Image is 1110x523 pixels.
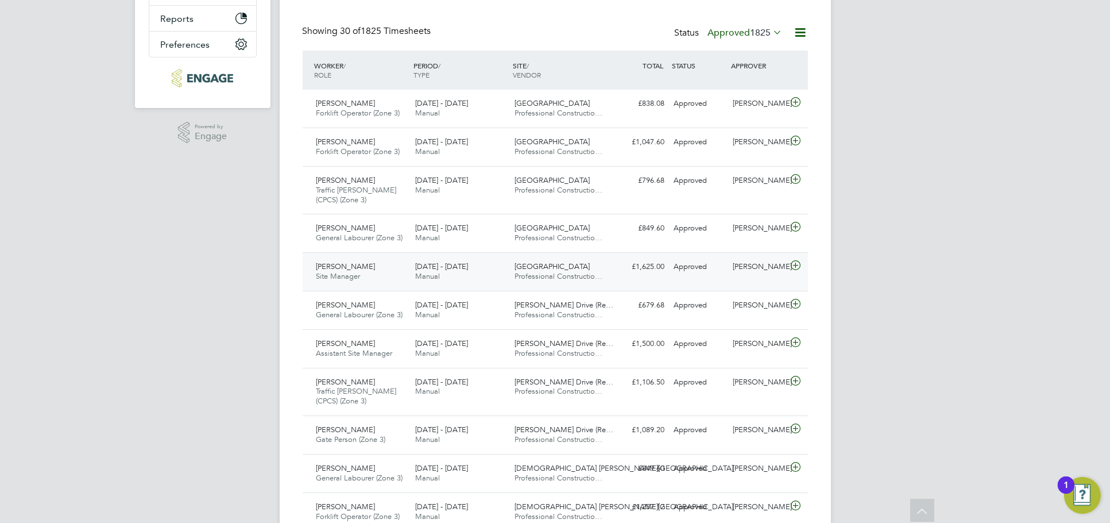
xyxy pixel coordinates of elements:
span: [GEOGRAPHIC_DATA] [515,261,590,271]
span: Professional Constructio… [515,108,602,118]
span: Site Manager [316,271,361,281]
span: [PERSON_NAME] [316,300,376,310]
span: Professional Constructio… [515,147,602,156]
div: APPROVER [728,55,788,76]
span: Manual [415,108,440,118]
span: 1825 Timesheets [341,25,431,37]
span: [PERSON_NAME] [316,175,376,185]
div: WORKER [312,55,411,85]
span: General Labourer (Zone 3) [316,473,403,483]
button: Open Resource Center, 1 new notification [1064,477,1101,514]
span: Professional Constructio… [515,310,602,320]
div: £1,500.00 [609,334,669,353]
div: £1,257.12 [609,498,669,517]
div: Approved [669,296,729,315]
span: [DATE] - [DATE] [415,339,468,348]
span: [PERSON_NAME] [316,463,376,473]
span: Professional Constructio… [515,386,602,396]
span: Forklift Operator (Zone 3) [316,147,400,156]
span: Manual [415,512,440,521]
span: ROLE [315,70,332,79]
span: Traffic [PERSON_NAME] (CPCS) (Zone 3) [316,185,397,205]
div: [PERSON_NAME] [728,334,788,353]
div: [PERSON_NAME] [728,421,788,440]
span: Manual [415,310,440,320]
div: Approved [669,219,729,238]
span: [GEOGRAPHIC_DATA] [515,175,590,185]
div: £679.68 [609,296,669,315]
div: [PERSON_NAME] [728,296,788,315]
div: Approved [669,171,729,190]
span: [PERSON_NAME] [316,502,376,512]
div: [PERSON_NAME] [728,133,788,152]
div: [PERSON_NAME] [728,373,788,392]
span: Manual [415,185,440,195]
div: [PERSON_NAME] [728,498,788,517]
div: Approved [669,94,729,113]
div: [PERSON_NAME] [728,219,788,238]
span: 30 of [341,25,361,37]
button: Preferences [149,32,256,57]
div: £1,625.00 [609,257,669,276]
div: [PERSON_NAME] [728,257,788,276]
span: [PERSON_NAME] [316,425,376,434]
div: Approved [669,421,729,440]
span: General Labourer (Zone 3) [316,233,403,243]
div: £1,047.60 [609,133,669,152]
div: PERIOD [411,55,510,85]
span: Manual [415,434,440,444]
span: Professional Constructio… [515,233,602,243]
span: [DEMOGRAPHIC_DATA] [PERSON_NAME][GEOGRAPHIC_DATA] [515,463,733,473]
span: Manual [415,233,440,243]
span: / [438,61,440,70]
span: [DATE] - [DATE] [415,502,468,512]
div: Approved [669,133,729,152]
span: Professional Constructio… [515,348,602,358]
span: Powered by [195,122,227,132]
div: STATUS [669,55,729,76]
span: [DATE] - [DATE] [415,300,468,310]
span: [PERSON_NAME] [316,377,376,387]
span: [PERSON_NAME] [316,339,376,348]
span: Manual [415,147,440,156]
img: pcrnet-logo-retina.png [172,69,233,87]
div: [PERSON_NAME] [728,171,788,190]
span: [PERSON_NAME] [316,137,376,147]
span: Professional Constructio… [515,473,602,483]
div: Approved [669,257,729,276]
div: £838.08 [609,94,669,113]
div: Approved [669,334,729,353]
span: [PERSON_NAME] [316,223,376,233]
span: Gate Person (Zone 3) [316,434,386,444]
div: £1,089.20 [609,421,669,440]
span: Manual [415,386,440,396]
a: Powered byEngage [178,122,227,144]
span: [PERSON_NAME] Drive (Re… [515,425,613,434]
span: General Labourer (Zone 3) [316,310,403,320]
span: [DATE] - [DATE] [415,98,468,108]
span: Forklift Operator (Zone 3) [316,512,400,521]
button: Reports [149,6,256,31]
label: Approved [708,27,783,39]
span: [PERSON_NAME] [316,261,376,271]
span: [PERSON_NAME] [316,98,376,108]
div: [PERSON_NAME] [728,459,788,478]
span: 1825 [751,27,771,39]
div: [PERSON_NAME] [728,94,788,113]
span: [DEMOGRAPHIC_DATA] [PERSON_NAME][GEOGRAPHIC_DATA] [515,502,733,512]
span: Engage [195,132,227,141]
div: Approved [669,498,729,517]
div: Approved [669,373,729,392]
span: [DATE] - [DATE] [415,261,468,271]
span: Manual [415,271,440,281]
span: Manual [415,348,440,358]
span: TYPE [413,70,430,79]
span: [DATE] - [DATE] [415,377,468,387]
span: [DATE] - [DATE] [415,175,468,185]
span: [GEOGRAPHIC_DATA] [515,98,590,108]
a: Go to home page [149,69,257,87]
span: [GEOGRAPHIC_DATA] [515,137,590,147]
div: Status [675,25,785,41]
span: Preferences [161,39,210,50]
div: £1,106.50 [609,373,669,392]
